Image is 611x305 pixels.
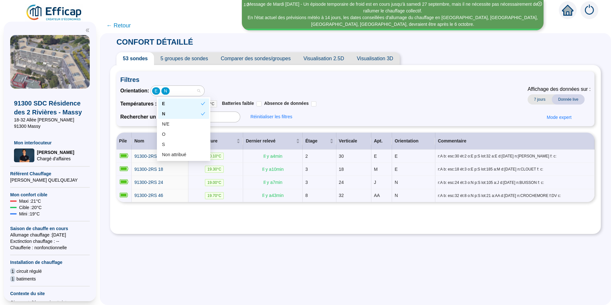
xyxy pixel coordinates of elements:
span: Référent Chauffage [10,171,90,177]
div: N [162,111,201,117]
div: En l'état actuel des prévisions météo à 14 jours, les dates conseillées d'allumage du chauffage e... [243,14,543,28]
span: Orientation : [120,87,149,95]
span: 19.00 °C [205,179,224,186]
span: Saison de chauffe en cours [10,225,90,232]
span: Maxi : 21 °C [19,198,41,204]
span: Mon interlocuteur [14,140,86,146]
th: Apt. [371,133,392,150]
span: Pile [119,138,127,143]
span: 19.30 °C [205,166,224,173]
span: Températures : [120,100,159,108]
span: Cible : 20 °C [19,204,42,211]
span: r:A b: esc:24 ét:3 o:N p:S lot:105 a:J d:[DATE] n:BUISSON f: c: [438,180,592,185]
div: E [162,100,201,107]
span: 18-32 Allée [PERSON_NAME] 91300 Massy [14,117,86,129]
span: 3 [305,180,308,185]
span: Visualisation 2.5D [297,52,350,65]
span: 91300-2RS 24 [134,180,163,185]
span: Nom [134,138,180,144]
div: O [162,131,205,138]
th: Verticale [336,133,371,150]
a: 91300-2RS 46 [134,192,163,199]
div: Non attribué [162,151,205,158]
span: Il y a 7 min [263,180,282,185]
span: Mini : 19 °C [19,211,40,217]
span: E [155,88,158,94]
span: batiments [17,276,36,282]
span: Comparer des sondes/groupes [214,52,297,65]
span: 30 [339,154,344,159]
span: [PERSON_NAME] [37,149,74,156]
span: Il y a 4 min [263,154,282,159]
span: Température [191,138,235,144]
span: AA [374,193,380,198]
span: CONFORT DÉTAILLÉ [110,38,200,46]
span: Dernier relevé [246,138,295,144]
span: 5 groupes de sondes [154,52,214,65]
span: double-left [85,28,90,33]
th: Commentaire [435,133,594,150]
div: E [158,98,209,109]
input: 012 [189,112,240,122]
span: Contexte du site [10,290,90,297]
div: Message de Mardi [DATE] - Un épisode temporaire de froid est en cours jusqu'à samedi 27 septembre... [243,1,543,14]
button: Mode expert [542,112,577,122]
span: Batteries faible [222,101,254,106]
span: N [395,180,398,185]
span: check [201,101,205,106]
span: r:A b: esc:30 ét:2 o:E p:S lot:32 a:E d:[DATE] n:[PERSON_NAME] f: c: [438,154,592,159]
span: [PERSON_NAME] QUELQUEJAY [10,177,90,183]
span: circuit régulé [17,268,42,274]
span: 1 [10,276,15,282]
span: Visualisation 3D [350,52,399,65]
th: Dernier relevé [243,133,303,150]
th: Étage [303,133,336,150]
span: M [374,167,378,172]
span: 18 [339,167,344,172]
span: 7 jours [528,94,552,105]
div: N [158,109,209,119]
div: O [158,129,209,139]
span: Il y a 10 min [262,167,284,172]
span: Chargé d'affaires [37,156,74,162]
th: Orientation [392,133,435,150]
span: 8 [305,193,308,198]
span: Donnée live [552,94,585,105]
a: 91300-2RS 15 [134,153,163,160]
span: E [395,167,397,172]
span: Filtres [120,75,591,84]
span: 2 [305,154,308,159]
div: S [162,141,205,148]
span: Allumage chauffage : [DATE] [10,232,90,238]
span: Chaufferie : non fonctionnelle [10,244,90,251]
div: N/E [158,119,209,129]
img: alerts [580,1,598,19]
span: r:A b: esc:18 ét:3 o:E p:S lot:185 a:M d:[DATE] n:CLOUET f: c: [438,167,592,172]
span: ← Retour [106,21,131,30]
span: 91300-2RS 46 [134,193,163,198]
span: Exctinction chauffage : -- [10,238,90,244]
span: Installation de chauffage [10,259,90,265]
span: 1 [10,268,15,274]
span: 19.70 °C [205,192,224,199]
a: 91300-2RS 24 [134,179,163,186]
span: Absence de données [264,101,309,106]
span: E [374,154,377,159]
span: Il y a 43 min [262,193,284,198]
button: Réinitialiser les filtres [245,112,297,122]
div: S [158,139,209,149]
span: 53 sondes [116,52,154,65]
img: efficap energie logo [25,4,83,22]
span: Mon confort cible [10,192,90,198]
span: r:A b: esc:32 ét:8 o:N p:S lot:21 a:AA d:[DATE] n:CROCHEMORE f:DV c: [438,193,592,198]
span: close-circle [537,2,542,6]
span: 32 [339,193,344,198]
span: 91300-2RS 15 [134,154,163,159]
a: 91300-2RS 18 [134,166,163,173]
th: Température [188,133,243,150]
span: check [201,112,205,116]
div: Non attribué [158,149,209,160]
span: Mode expert [547,114,572,121]
span: E [395,154,397,159]
span: 20.10 °C [205,153,224,160]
